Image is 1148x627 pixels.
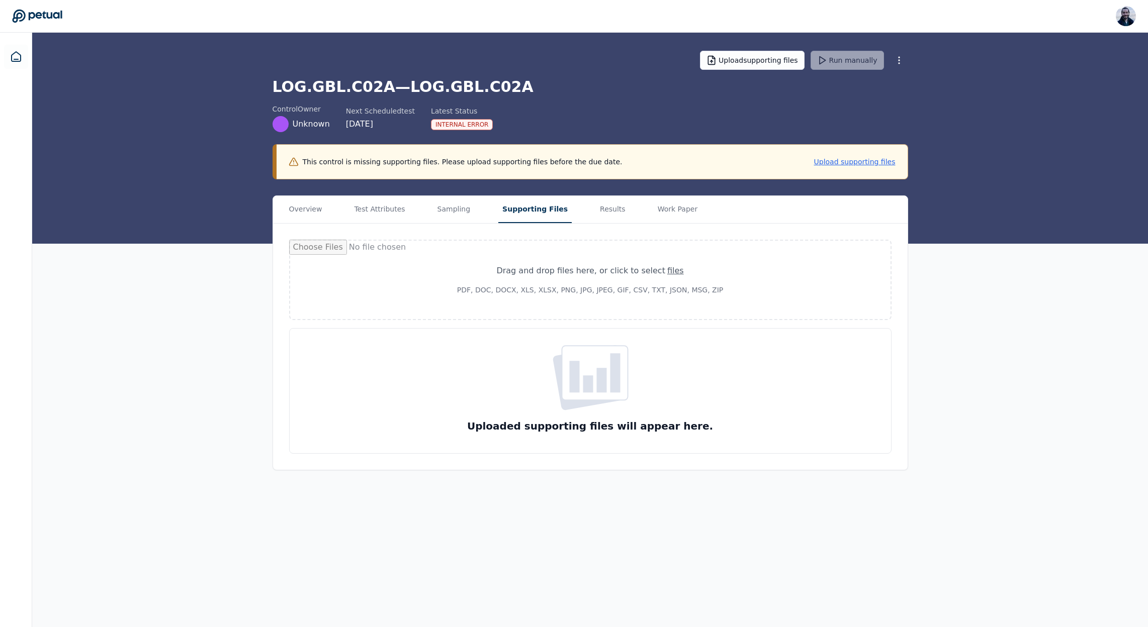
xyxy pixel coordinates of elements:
div: Drag and drop files here , or click to select [457,265,724,277]
button: Sampling [433,196,475,223]
button: More Options [890,51,908,69]
a: Go to Dashboard [12,9,62,23]
button: Upload supporting files [814,157,896,167]
button: Results [596,196,630,223]
button: Supporting Files [498,196,572,223]
a: Dashboard [4,45,28,69]
button: Work Paper [654,196,702,223]
button: Test Attributes [350,196,409,223]
div: Latest Status [431,106,493,116]
div: [DATE] [346,118,415,130]
img: Roberto Fernandez [1116,6,1136,26]
div: Next Scheduled test [346,106,415,116]
h1: LOG.GBL.C02A — LOG.GBL.C02A [273,78,908,96]
button: Uploadsupporting files [700,51,805,70]
button: Run manually [811,51,884,70]
button: Overview [285,196,326,223]
p: This control is missing supporting files. Please upload supporting files before the due date. [303,157,623,167]
h3: Uploaded supporting files will appear here. [467,419,713,433]
p: PDF, DOC, DOCX, XLS, XLSX, PNG, JPG, JPEG, GIF, CSV, TXT, JSON, MSG, ZIP [457,285,724,295]
div: control Owner [273,104,330,114]
div: files [667,265,684,277]
div: Internal Error [431,119,493,130]
span: Unknown [293,118,330,130]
